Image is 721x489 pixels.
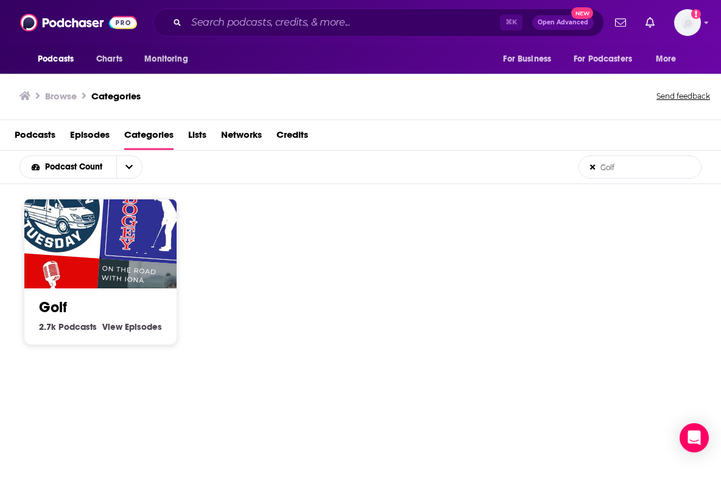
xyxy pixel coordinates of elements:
span: Charts [96,51,122,68]
svg: Add a profile image [691,9,701,19]
span: Episodes [125,321,162,332]
a: Charts [88,48,130,71]
button: open menu [494,48,566,71]
span: View [102,321,122,332]
a: Show notifications dropdown [610,12,631,33]
span: Podcast Count [45,163,107,171]
span: New [571,7,593,19]
div: Search podcasts, credits, & more... [153,9,604,37]
h3: Browse [45,90,77,102]
button: open menu [116,156,142,178]
button: open menu [29,48,90,71]
img: Any Given Tuesday - College Golf Podcast 🎙 [9,161,106,259]
h2: Choose List sort [19,155,161,179]
a: Show notifications dropdown [641,12,659,33]
a: Credits [276,125,308,150]
span: For Business [503,51,551,68]
a: 2.7k Golf Podcasts [39,321,97,332]
button: Show profile menu [674,9,701,36]
button: Send feedback [653,88,714,105]
img: Tap-In Bogey Podcast [99,168,197,265]
div: Open Intercom Messenger [680,423,709,452]
a: Episodes [70,125,110,150]
a: Golf [39,298,67,316]
span: Podcasts [58,321,97,332]
a: Networks [221,125,262,150]
a: Lists [188,125,206,150]
button: open menu [647,48,692,71]
button: open menu [566,48,650,71]
img: Podchaser - Follow, Share and Rate Podcasts [20,11,137,34]
img: User Profile [674,9,701,36]
a: Categories [124,125,174,150]
span: More [656,51,677,68]
input: Search podcasts, credits, & more... [186,13,500,32]
span: Logged in as bgast63 [674,9,701,36]
span: 2.7k [39,321,56,332]
button: open menu [136,48,203,71]
span: Open Advanced [538,20,588,26]
a: View Golf Episodes [102,321,162,332]
span: Monitoring [144,51,188,68]
button: Open AdvancedNew [532,15,594,30]
span: For Podcasters [574,51,632,68]
span: ⌘ K [500,15,522,30]
a: Categories [91,90,141,102]
span: Podcasts [38,51,74,68]
button: open menu [20,163,116,171]
a: Podcasts [15,125,55,150]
